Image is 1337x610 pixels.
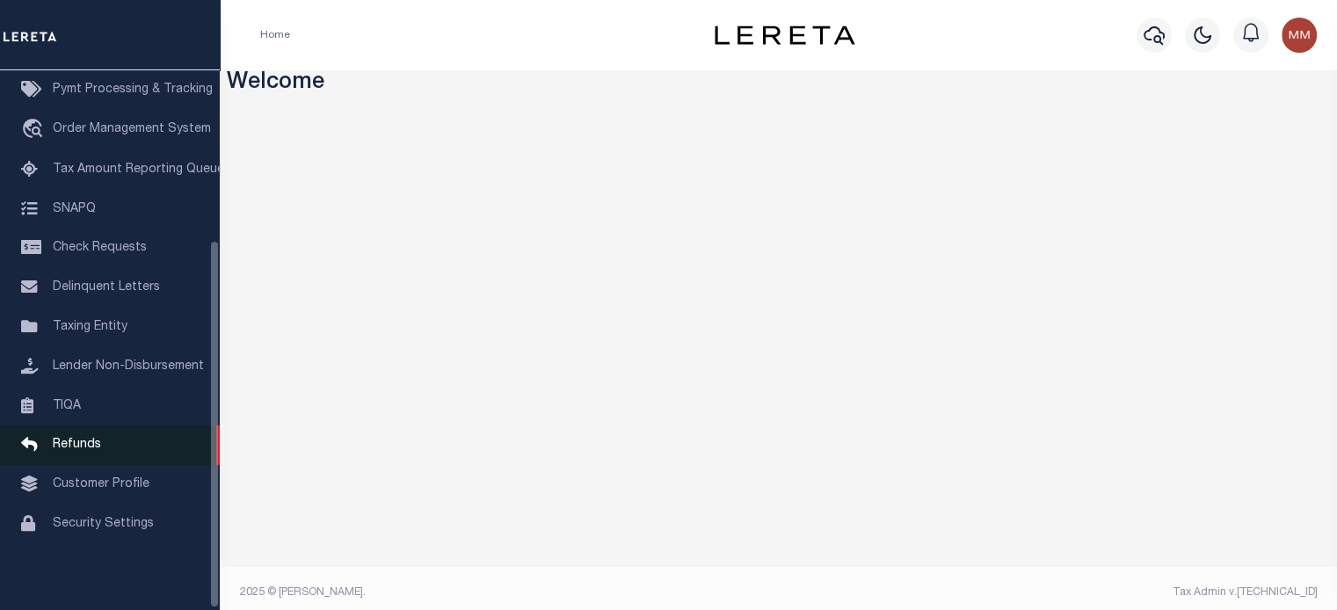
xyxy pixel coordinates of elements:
i: travel_explore [21,119,49,142]
span: Tax Amount Reporting Queue [53,163,224,176]
span: Refunds [53,439,101,451]
span: Lender Non-Disbursement [53,360,204,373]
span: Security Settings [53,518,154,530]
div: Tax Admin v.[TECHNICAL_ID] [792,585,1318,600]
div: 2025 © [PERSON_NAME]. [227,585,779,600]
span: Pymt Processing & Tracking [53,84,213,96]
span: SNAPQ [53,202,96,214]
span: Delinquent Letters [53,281,160,294]
span: TIQA [53,399,81,411]
img: svg+xml;base64,PHN2ZyB4bWxucz0iaHR0cDovL3d3dy53My5vcmcvMjAwMC9zdmciIHBvaW50ZXItZXZlbnRzPSJub25lIi... [1282,18,1317,53]
span: Check Requests [53,242,147,254]
span: Order Management System [53,123,211,135]
img: logo-dark.svg [715,25,855,45]
li: Home [260,27,290,43]
span: Customer Profile [53,478,149,490]
h3: Welcome [227,70,1331,98]
span: Taxing Entity [53,321,127,333]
